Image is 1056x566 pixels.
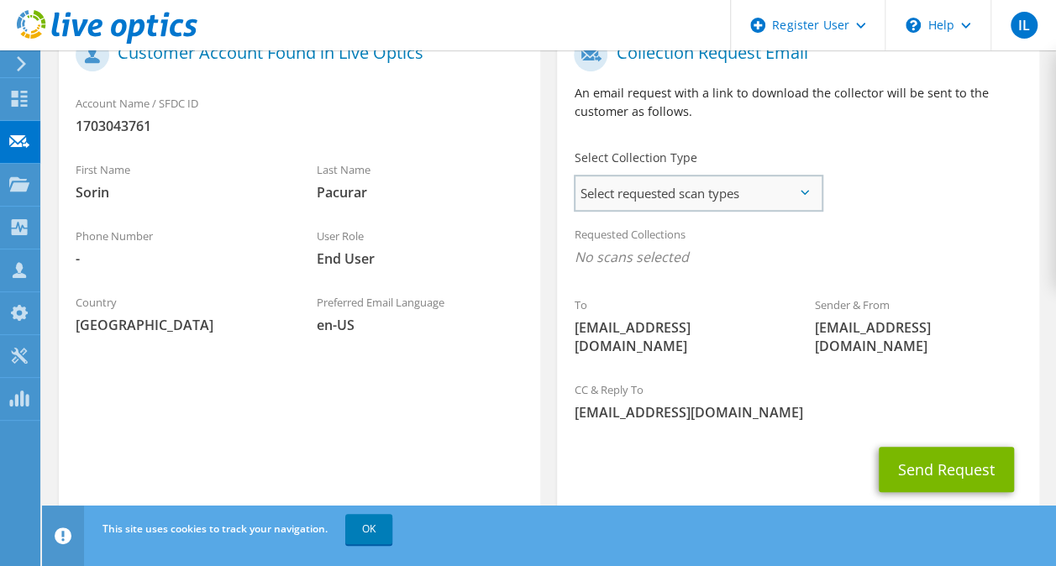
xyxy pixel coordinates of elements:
div: Phone Number [59,218,300,276]
div: User Role [300,218,541,276]
span: [EMAIL_ADDRESS][DOMAIN_NAME] [574,403,1022,422]
button: Send Request [879,447,1014,492]
div: Sender & From [798,287,1039,364]
div: Account Name / SFDC ID [59,86,540,144]
div: CC & Reply To [557,372,1038,430]
span: End User [317,249,524,268]
div: Requested Collections [557,217,1038,279]
span: Pacurar [317,183,524,202]
span: No scans selected [574,248,1022,266]
p: An email request with a link to download the collector will be sent to the customer as follows. [574,84,1022,121]
div: First Name [59,152,300,210]
h1: Customer Account Found in Live Optics [76,38,515,71]
span: This site uses cookies to track your navigation. [102,521,328,536]
div: Last Name [300,152,541,210]
a: OK [345,514,392,544]
label: Select Collection Type [574,149,696,166]
div: To [557,287,798,364]
svg: \n [906,18,921,33]
span: en-US [317,316,524,334]
span: [GEOGRAPHIC_DATA] [76,316,283,334]
span: [EMAIL_ADDRESS][DOMAIN_NAME] [574,318,781,355]
span: Sorin [76,183,283,202]
div: Country [59,285,300,343]
div: Preferred Email Language [300,285,541,343]
span: 1703043761 [76,117,523,135]
span: - [76,249,283,268]
span: Select requested scan types [575,176,821,210]
span: IL [1011,12,1038,39]
h1: Collection Request Email [574,38,1013,71]
span: [EMAIL_ADDRESS][DOMAIN_NAME] [815,318,1022,355]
